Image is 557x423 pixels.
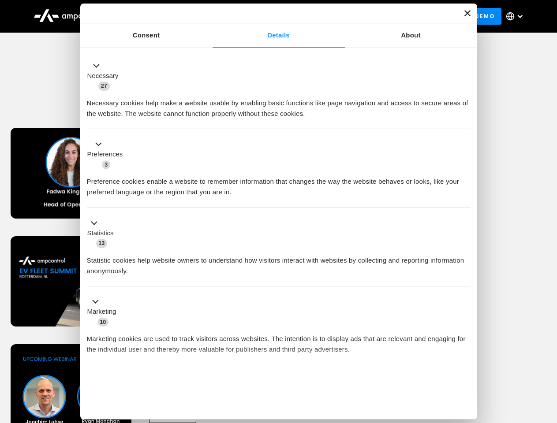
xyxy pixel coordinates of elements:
span: 27 [98,82,110,90]
div: Preference cookies enable a website to remember information that changes the way the website beha... [87,170,471,197]
div: Marketing cookies are used to track visitors across websites. The intention is to display ads tha... [87,327,471,355]
button: Close banner [464,10,471,16]
button: Statistics (13) [87,218,119,249]
a: Details [213,23,345,48]
span: 13 [96,239,108,248]
span: 3 [102,160,110,169]
h1: Upcoming Webinars [11,89,547,110]
button: Marketing (10) [87,297,122,327]
label: Necessary [87,71,119,81]
button: Okay [344,387,470,412]
label: Statistics [87,228,114,238]
div: Necessary cookies help make a website usable by enabling basic functions like page navigation and... [87,91,471,119]
div: Statistic cookies help website owners to understand how visitors interact with websites by collec... [87,249,471,276]
label: Marketing [87,307,116,317]
label: Preferences [87,149,123,160]
span: 2 [146,376,154,385]
button: Unclassified (2) [87,375,159,386]
button: Preferences (3) [87,139,128,170]
a: About [345,23,477,48]
a: Consent [80,23,213,48]
span: 10 [97,318,109,327]
button: Necessary (27) [87,60,124,91]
